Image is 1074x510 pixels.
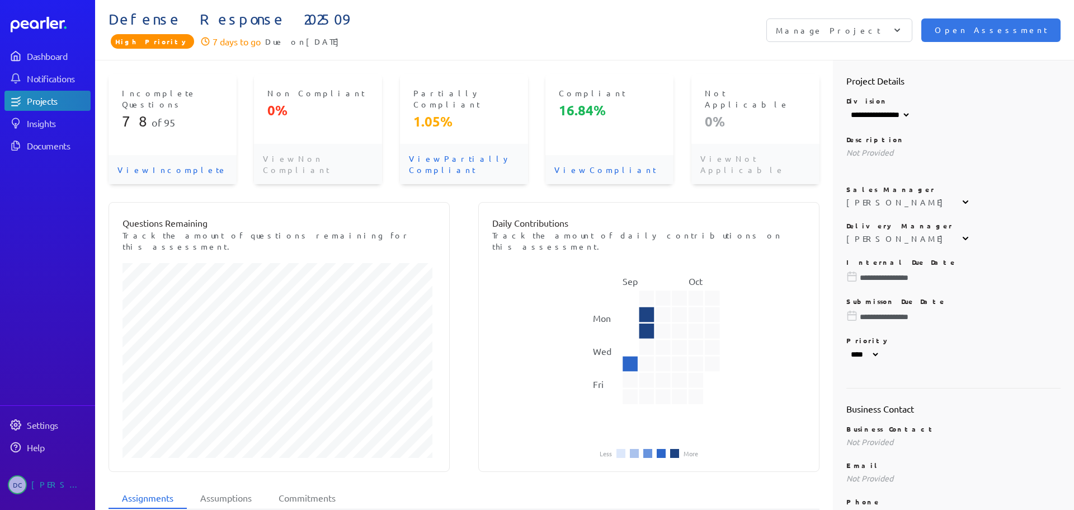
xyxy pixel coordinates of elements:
p: Delivery Manager [846,221,1061,230]
div: [PERSON_NAME] [846,233,949,244]
div: Insights [27,118,89,129]
p: View Not Applicable [691,144,819,184]
a: Documents [4,135,91,156]
p: Compliant [559,87,660,99]
p: 1.05% [413,113,515,130]
p: Not Applicable [705,87,806,110]
p: View Compliant [545,155,673,184]
p: Phone [846,497,1061,506]
span: Not Provided [846,147,893,157]
h2: Project Details [846,74,1061,87]
input: Please choose a due date [846,311,1061,322]
a: Help [4,437,91,457]
p: Priority [846,336,1061,345]
text: Mon [593,312,611,324]
a: Dashboard [11,17,91,32]
p: 16.84% [559,101,660,119]
div: Settings [27,419,89,431]
li: Less [600,450,612,457]
p: Manage Project [776,25,880,36]
p: Email [846,461,1061,470]
a: Insights [4,113,91,133]
span: Not Provided [846,437,893,447]
span: Not Provided [846,473,893,483]
p: 7 days to go [213,35,261,48]
span: Damien Choy [8,475,27,494]
a: Projects [4,91,91,111]
p: of [122,113,223,130]
div: Help [27,442,89,453]
p: Track the amount of daily contributions on this assessment. [492,230,805,252]
li: Assumptions [187,488,265,509]
span: Priority [111,34,194,49]
span: Open Assessment [935,24,1047,36]
a: Dashboard [4,46,91,66]
text: Sep [623,275,638,287]
p: Incomplete Questions [122,87,223,110]
p: Description [846,135,1061,144]
p: Submisson Due Date [846,297,1061,306]
span: 78 [122,113,152,130]
a: Notifications [4,68,91,88]
div: Documents [27,140,89,151]
text: Oct [688,275,703,287]
div: [PERSON_NAME] [846,196,949,208]
button: Open Assessment [921,18,1061,42]
h2: Business Contact [846,402,1061,415]
p: Partially Compliant [413,87,515,110]
div: Projects [27,95,89,106]
text: Fri [593,378,604,390]
li: More [684,450,698,457]
p: 0% [267,101,369,119]
p: Division [846,96,1061,105]
p: Non Compliant [267,87,369,99]
text: Wed [593,345,611,357]
p: View Incomplete [109,155,237,184]
p: Sales Manager [846,185,1061,194]
li: Commitments [265,488,349,509]
div: [PERSON_NAME] [31,475,87,494]
div: Dashboard [27,50,89,62]
p: View Partially Compliant [400,144,528,184]
p: View Non Compliant [254,144,382,184]
a: DC[PERSON_NAME] [4,471,91,499]
p: Internal Due Date [846,258,1061,266]
span: Defense Response 202509 [109,11,585,29]
li: Assignments [109,488,187,509]
p: 0% [705,113,806,130]
a: Settings [4,415,91,435]
p: Track the amount of questions remaining for this assessment. [123,230,436,252]
span: 95 [164,116,175,128]
p: Business Contact [846,424,1061,433]
p: Questions Remaining [123,216,436,230]
div: Notifications [27,73,89,84]
input: Please choose a due date [846,272,1061,283]
p: Daily Contributions [492,216,805,230]
span: Due on [DATE] [265,35,345,48]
